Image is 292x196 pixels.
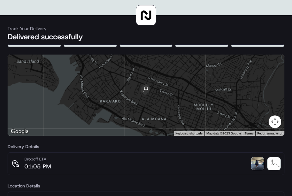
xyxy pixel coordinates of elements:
img: Google [9,127,30,136]
p: Dropoff ETA [24,156,51,162]
img: signature_proof_of_delivery image [268,157,280,170]
span: Map data ©2025 Google [206,132,241,135]
a: Terms (opens in new tab) [245,132,253,135]
button: Map camera controls [269,115,281,128]
a: Open this area in Google Maps (opens a new window) [9,127,30,136]
h3: Location Details [8,183,284,189]
button: Keyboard shortcuts [175,131,203,136]
p: 01:05 PM [24,162,51,171]
h3: Delivery Details [8,143,284,150]
h3: Track Your Delivery [8,25,284,32]
img: photo_proof_of_delivery image [251,157,264,170]
a: Report a map error [257,132,283,135]
h2: Delivered successfully [8,32,284,42]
